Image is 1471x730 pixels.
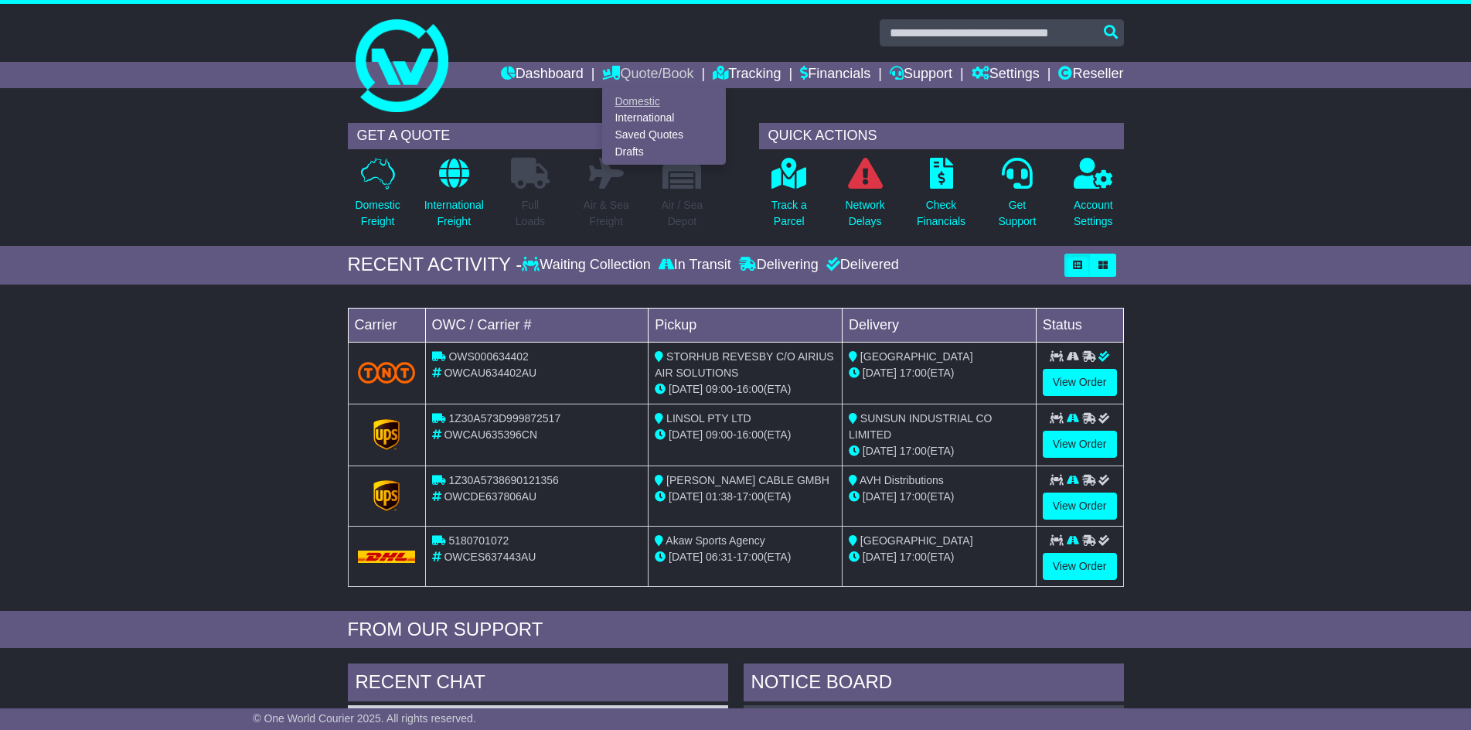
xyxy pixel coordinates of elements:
[448,474,558,486] span: 1Z30A5738690121356
[655,381,836,397] div: - (ETA)
[844,157,885,238] a: NetworkDelays
[425,308,649,342] td: OWC / Carrier #
[666,534,764,547] span: Akaw Sports Agency
[849,443,1030,459] div: (ETA)
[998,197,1036,230] p: Get Support
[706,428,733,441] span: 09:00
[860,534,973,547] span: [GEOGRAPHIC_DATA]
[602,62,693,88] a: Quote/Book
[253,712,476,725] span: © One World Courier 2025. All rights reserved.
[358,551,416,563] img: DHL.png
[1073,157,1114,238] a: AccountSettings
[348,254,523,276] div: RECENT ACTIVITY -
[845,197,884,230] p: Network Delays
[917,197,965,230] p: Check Financials
[444,428,537,441] span: OWCAU635396CN
[771,157,808,238] a: Track aParcel
[669,551,703,563] span: [DATE]
[737,490,764,503] span: 17:00
[348,619,1124,641] div: FROM OUR SUPPORT
[655,489,836,505] div: - (ETA)
[822,257,899,274] div: Delivered
[1036,308,1123,342] td: Status
[849,549,1030,565] div: (ETA)
[737,383,764,395] span: 16:00
[863,445,897,457] span: [DATE]
[863,551,897,563] span: [DATE]
[863,490,897,503] span: [DATE]
[444,490,536,503] span: OWCDE637806AU
[655,350,833,379] span: STORHUB REVESBY C/O AIRIUS AIR SOLUTIONS
[860,474,944,486] span: AVH Distributions
[669,428,703,441] span: [DATE]
[603,110,725,127] a: International
[348,308,425,342] td: Carrier
[649,308,843,342] td: Pickup
[900,551,927,563] span: 17:00
[1074,197,1113,230] p: Account Settings
[511,197,550,230] p: Full Loads
[860,350,973,363] span: [GEOGRAPHIC_DATA]
[669,383,703,395] span: [DATE]
[759,123,1124,149] div: QUICK ACTIONS
[373,419,400,450] img: GetCarrierServiceLogo
[1043,369,1117,396] a: View Order
[444,551,536,563] span: OWCES637443AU
[424,157,485,238] a: InternationalFreight
[662,197,703,230] p: Air / Sea Depot
[448,412,560,425] span: 1Z30A573D999872517
[666,474,829,486] span: [PERSON_NAME] CABLE GMBH
[737,551,764,563] span: 17:00
[771,197,807,230] p: Track a Parcel
[501,62,584,88] a: Dashboard
[603,143,725,160] a: Drafts
[800,62,870,88] a: Financials
[900,490,927,503] span: 17:00
[972,62,1040,88] a: Settings
[655,427,836,443] div: - (ETA)
[602,88,726,165] div: Quote/Book
[448,350,529,363] span: OWS000634402
[706,551,733,563] span: 06:31
[863,367,897,379] span: [DATE]
[1043,431,1117,458] a: View Order
[744,663,1124,705] div: NOTICE BOARD
[348,123,713,149] div: GET A QUOTE
[849,365,1030,381] div: (ETA)
[713,62,781,88] a: Tracking
[737,428,764,441] span: 16:00
[373,480,400,511] img: GetCarrierServiceLogo
[997,157,1037,238] a: GetSupport
[603,127,725,144] a: Saved Quotes
[706,490,733,503] span: 01:38
[1058,62,1123,88] a: Reseller
[900,445,927,457] span: 17:00
[522,257,654,274] div: Waiting Collection
[348,663,728,705] div: RECENT CHAT
[706,383,733,395] span: 09:00
[448,534,509,547] span: 5180701072
[354,157,400,238] a: DomesticFreight
[1043,493,1117,520] a: View Order
[849,412,993,441] span: SUNSUN INDUSTRIAL CO LIMITED
[424,197,484,230] p: International Freight
[916,157,966,238] a: CheckFinancials
[655,257,735,274] div: In Transit
[444,367,536,379] span: OWCAU634402AU
[890,62,952,88] a: Support
[669,490,703,503] span: [DATE]
[842,308,1036,342] td: Delivery
[355,197,400,230] p: Domestic Freight
[900,367,927,379] span: 17:00
[735,257,822,274] div: Delivering
[655,549,836,565] div: - (ETA)
[584,197,629,230] p: Air & Sea Freight
[666,412,751,425] span: LINSOL PTY LTD
[358,362,416,383] img: TNT_Domestic.png
[1043,553,1117,580] a: View Order
[849,489,1030,505] div: (ETA)
[603,93,725,110] a: Domestic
